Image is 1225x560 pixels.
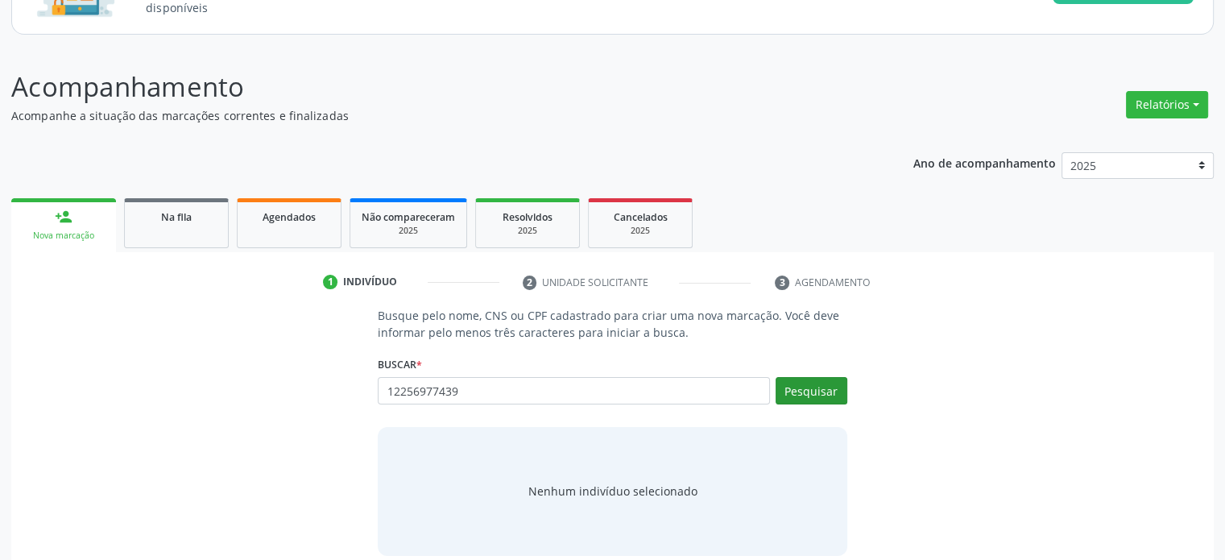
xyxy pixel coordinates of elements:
p: Acompanhamento [11,67,853,107]
span: Agendados [263,210,316,224]
div: Nenhum indivíduo selecionado [528,483,697,500]
div: 2025 [600,225,681,237]
div: 1 [323,275,337,289]
input: Busque por nome, CNS ou CPF [378,377,769,404]
div: Nova marcação [23,230,105,242]
div: Indivíduo [343,275,397,289]
button: Pesquisar [776,377,847,404]
div: 2025 [487,225,568,237]
span: Resolvidos [503,210,552,224]
div: 2025 [362,225,455,237]
p: Busque pelo nome, CNS ou CPF cadastrado para criar uma nova marcação. Você deve informar pelo men... [378,307,846,341]
button: Relatórios [1126,91,1208,118]
span: Na fila [161,210,192,224]
span: Não compareceram [362,210,455,224]
p: Ano de acompanhamento [913,152,1056,172]
span: Cancelados [614,210,668,224]
p: Acompanhe a situação das marcações correntes e finalizadas [11,107,853,124]
label: Buscar [378,352,422,377]
div: person_add [55,208,72,226]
